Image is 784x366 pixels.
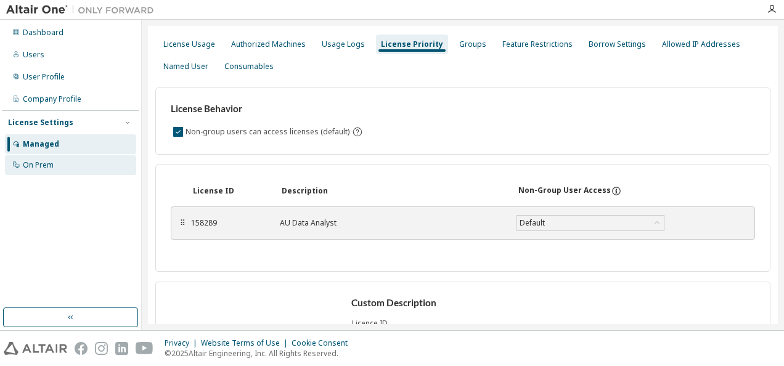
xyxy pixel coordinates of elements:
div: Users [23,50,44,60]
div: Managed [23,139,59,149]
div: Privacy [165,338,201,348]
div: Default [518,216,547,230]
div: Usage Logs [322,39,365,49]
img: youtube.svg [136,342,153,355]
div: Feature Restrictions [502,39,573,49]
div: User Profile [23,72,65,82]
div: Default [517,216,664,230]
div: Dashboard [23,28,63,38]
img: instagram.svg [95,342,108,355]
h3: Custom Description [351,297,575,309]
img: Altair One [6,4,160,16]
div: AU Data Analyst [280,218,502,228]
svg: By default any user not assigned to any group can access any license. Turn this setting off to di... [352,126,363,137]
div: Cookie Consent [292,338,355,348]
div: Borrow Settings [589,39,646,49]
label: Licence ID [352,319,574,328]
div: Authorized Machines [231,39,306,49]
div: Named User [163,62,208,71]
div: Description [282,186,504,196]
div: License Priority [381,39,443,49]
h3: License Behavior [171,103,361,115]
label: Non-group users can access licenses (default) [186,124,352,139]
div: Groups [459,39,486,49]
div: Consumables [224,62,274,71]
div: License Settings [8,118,73,128]
div: 158289 [191,218,265,228]
div: Non-Group User Access [518,185,611,197]
div: Website Terms of Use [201,338,292,348]
div: On Prem [23,160,54,170]
div: License Usage [163,39,215,49]
img: altair_logo.svg [4,342,67,355]
p: © 2025 Altair Engineering, Inc. All Rights Reserved. [165,348,355,359]
div: ⠿ [179,218,186,228]
div: Allowed IP Addresses [662,39,740,49]
div: License ID [193,186,267,196]
div: Company Profile [23,94,81,104]
img: linkedin.svg [115,342,128,355]
img: facebook.svg [75,342,88,355]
